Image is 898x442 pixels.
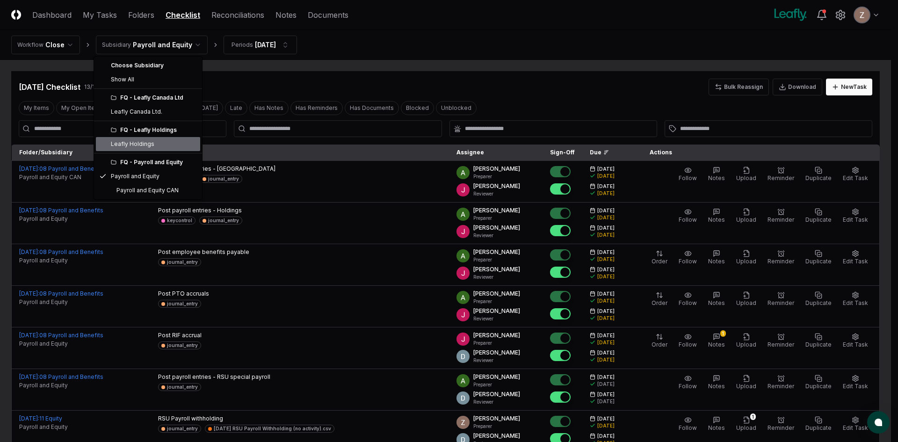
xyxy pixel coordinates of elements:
[111,108,162,116] div: Leafly Canada Ltd.
[111,186,179,195] div: Payroll and Equity CAN
[111,126,196,134] div: FQ - Leafly Holdings
[111,94,196,102] div: FQ - Leafly Canada Ltd
[96,58,200,72] div: Choose Subsidiary
[111,75,134,84] span: Show All
[111,172,159,181] div: Payroll and Equity
[111,140,154,148] div: Leafly Holdings
[111,158,196,167] div: FQ - Payroll and Equity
